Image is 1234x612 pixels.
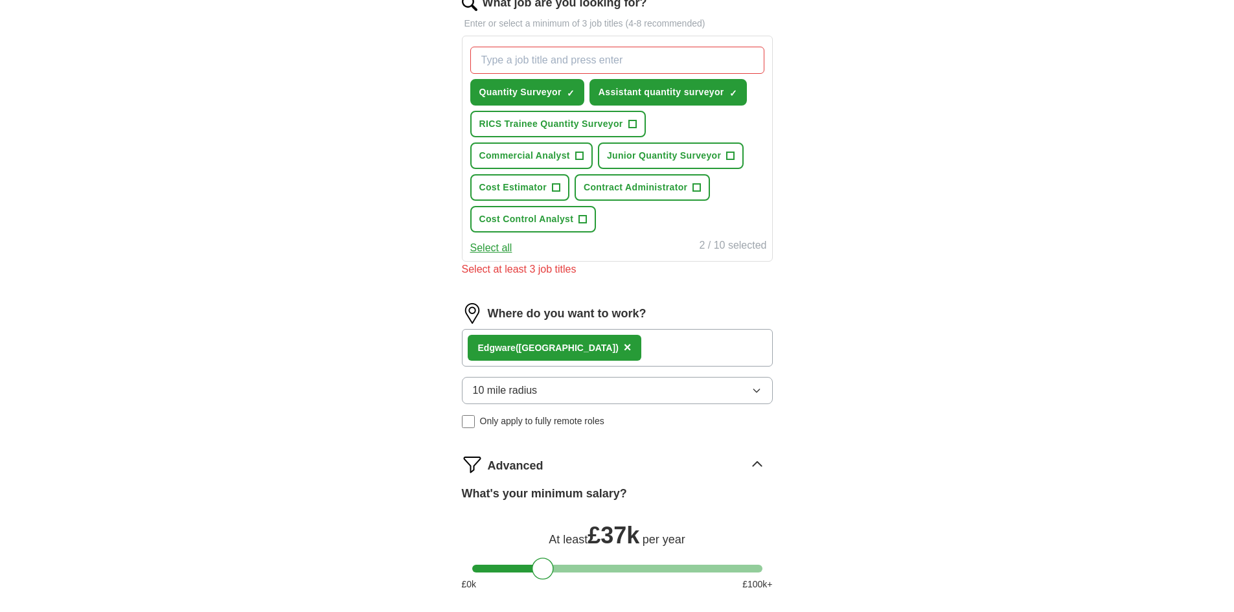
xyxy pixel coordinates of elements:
button: Cost Estimator [470,174,569,201]
span: Cost Control Analyst [479,212,574,226]
span: £ 0 k [462,578,477,591]
span: Only apply to fully remote roles [480,414,604,428]
button: Assistant quantity surveyor✓ [589,79,747,106]
img: filter [462,454,483,475]
strong: Edgw [478,343,502,353]
label: What's your minimum salary? [462,485,627,503]
div: 2 / 10 selected [699,238,766,256]
label: Where do you want to work? [488,305,646,323]
button: Contract Administrator [575,174,710,201]
span: £ 100 k+ [742,578,772,591]
span: ✓ [729,88,737,98]
span: × [624,340,632,354]
span: per year [643,533,685,546]
span: £ 37k [588,522,639,549]
p: Enter or select a minimum of 3 job titles (4-8 recommended) [462,17,773,30]
span: ✓ [567,88,575,98]
span: Quantity Surveyor [479,85,562,99]
button: Select all [470,240,512,256]
button: Quantity Surveyor✓ [470,79,584,106]
span: Contract Administrator [584,181,687,194]
button: Cost Control Analyst [470,206,597,232]
span: At least [549,533,588,546]
div: are [478,341,619,355]
button: RICS Trainee Quantity Surveyor [470,111,646,137]
span: Commercial Analyst [479,149,570,163]
span: ([GEOGRAPHIC_DATA]) [516,343,619,353]
span: Advanced [488,457,543,475]
input: Only apply to fully remote roles [462,415,475,428]
div: Select at least 3 job titles [462,262,773,277]
button: × [624,338,632,357]
button: 10 mile radius [462,377,773,404]
span: Junior Quantity Surveyor [607,149,721,163]
span: Cost Estimator [479,181,547,194]
span: RICS Trainee Quantity Surveyor [479,117,623,131]
img: location.png [462,303,483,324]
button: Junior Quantity Surveyor [598,142,744,169]
input: Type a job title and press enter [470,47,764,74]
span: 10 mile radius [473,383,538,398]
span: Assistant quantity surveyor [599,85,724,99]
button: Commercial Analyst [470,142,593,169]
